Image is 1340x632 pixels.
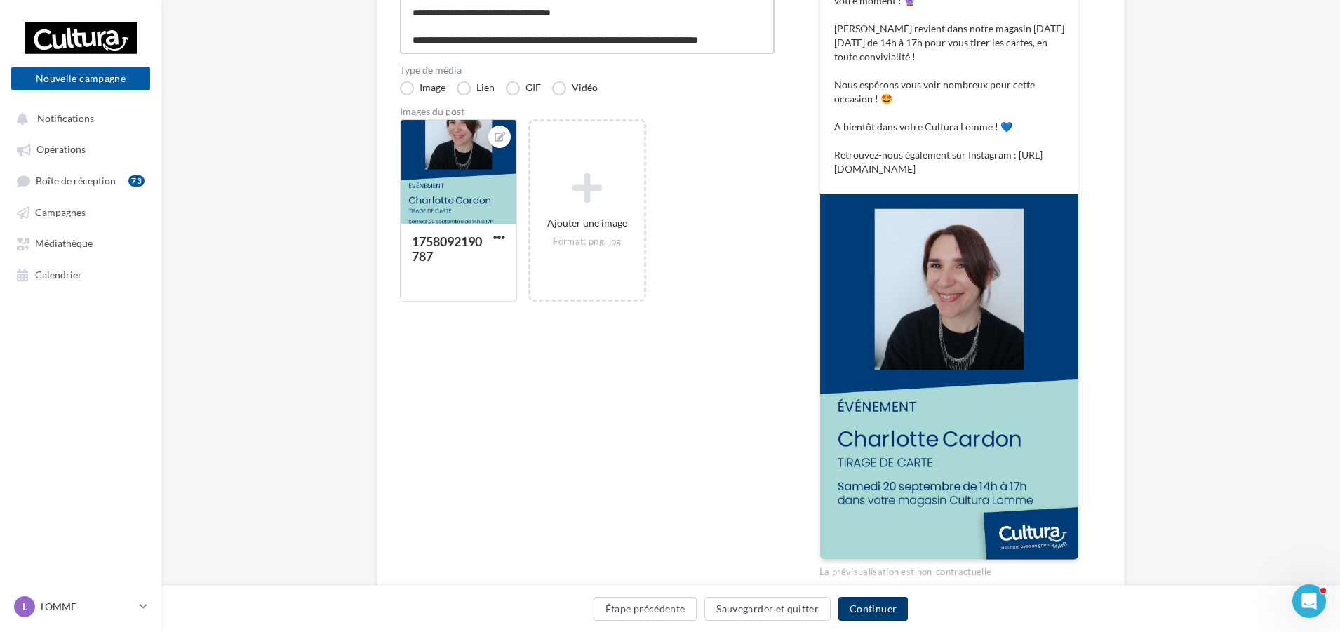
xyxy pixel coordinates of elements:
a: Campagnes [8,199,153,224]
button: Notifications [8,105,147,130]
span: Boîte de réception [36,175,116,187]
a: Boîte de réception73 [8,168,153,194]
span: L [22,600,27,614]
span: Notifications [37,112,94,124]
p: LOMME [41,600,134,614]
span: Médiathèque [35,238,93,250]
div: 73 [128,175,145,187]
span: Calendrier [35,269,82,281]
button: Étape précédente [594,597,697,621]
div: 1758092190787 [412,234,482,264]
label: Lien [457,81,495,95]
label: GIF [506,81,541,95]
div: La prévisualisation est non-contractuelle [819,560,1079,579]
a: L LOMME [11,593,150,620]
button: Nouvelle campagne [11,67,150,90]
button: Sauvegarder et quitter [704,597,831,621]
label: Vidéo [552,81,598,95]
div: Images du post [400,107,775,116]
a: Médiathèque [8,230,153,255]
a: Opérations [8,136,153,161]
button: Continuer [838,597,908,621]
span: Campagnes [35,206,86,218]
iframe: Intercom live chat [1292,584,1326,618]
a: Calendrier [8,262,153,287]
span: Opérations [36,144,86,156]
label: Type de média [400,65,775,75]
label: Image [400,81,445,95]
